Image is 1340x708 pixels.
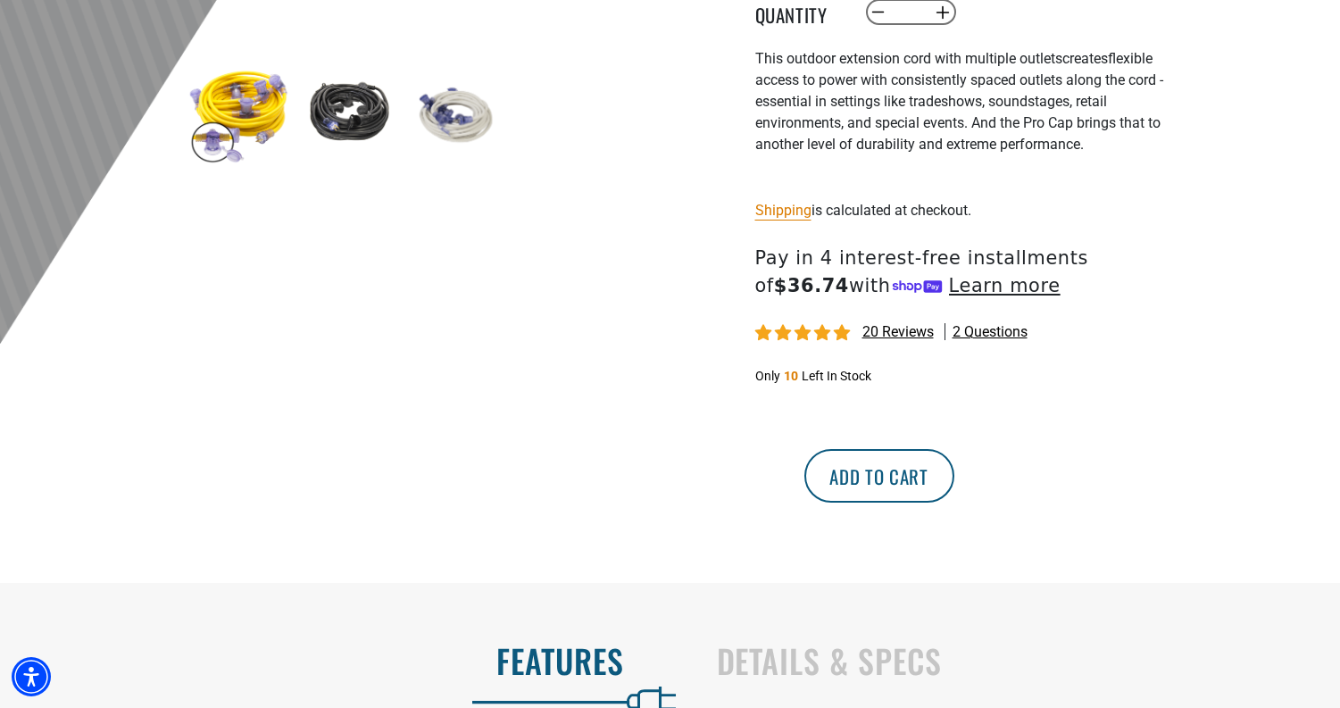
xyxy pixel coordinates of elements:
button: Add to cart [804,449,954,503]
span: creates [1062,50,1108,67]
div: Accessibility Menu [12,657,51,696]
span: 2 questions [953,322,1028,342]
p: flexible access to power with consistently spaced outlets along the cord - essential in settings ... [755,48,1193,155]
img: black [295,62,399,166]
span: 4.80 stars [755,325,853,342]
div: is calculated at checkout. [755,198,1193,222]
span: 10 [784,369,798,383]
span: Only [755,369,780,383]
span: Left In Stock [802,369,871,383]
span: 20 reviews [862,323,934,340]
img: yellow [187,62,291,166]
img: white [404,62,507,166]
span: This outdoor extension cord with multiple outlets [755,50,1062,67]
a: Shipping [755,202,811,219]
h2: Features [37,642,624,679]
label: Quantity [755,1,845,24]
h2: Details & Specs [717,642,1303,679]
